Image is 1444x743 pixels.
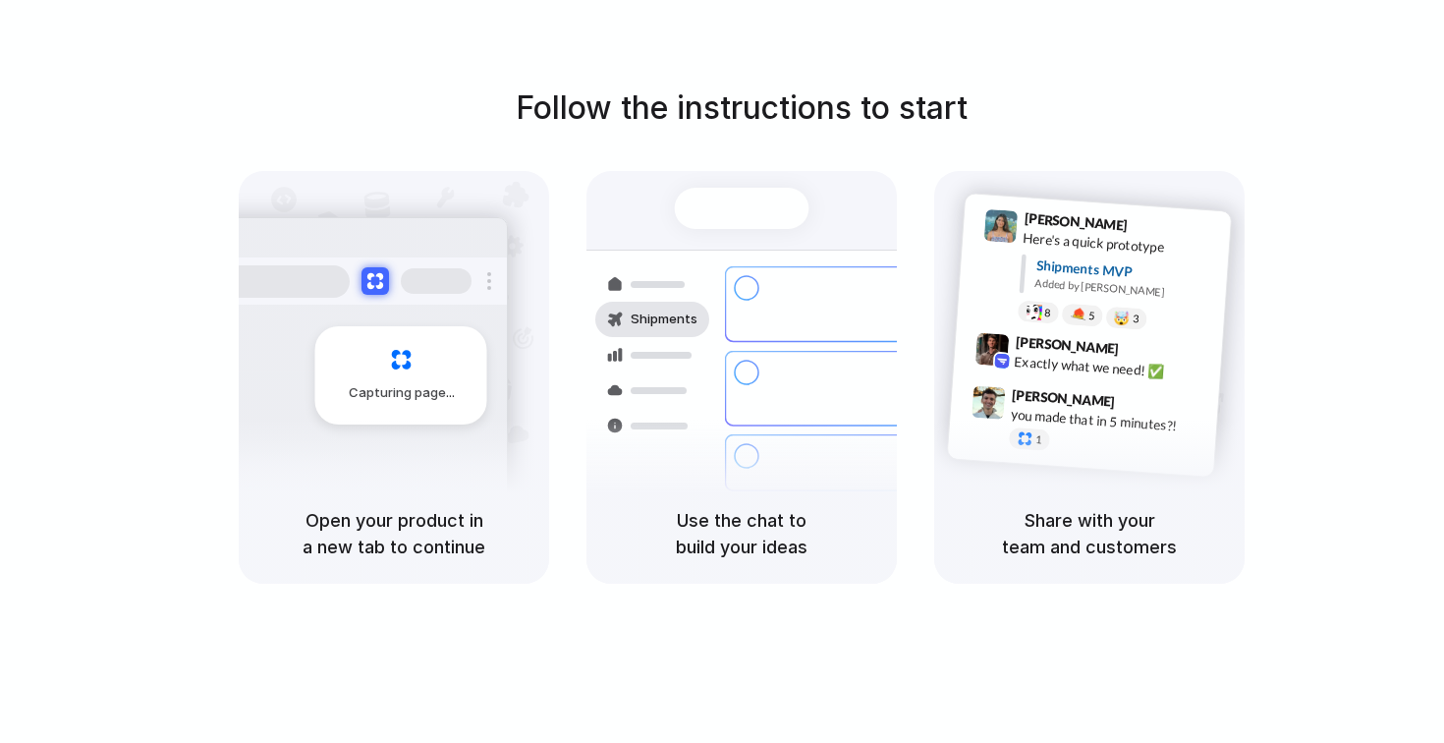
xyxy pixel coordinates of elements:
[262,507,526,560] h5: Open your product in a new tab to continue
[610,507,873,560] h5: Use the chat to build your ideas
[1134,217,1174,241] span: 9:41 AM
[631,310,697,329] span: Shipments
[1012,384,1116,413] span: [PERSON_NAME]
[1114,311,1131,325] div: 🤯
[349,383,458,403] span: Capturing page
[1133,314,1139,324] span: 3
[958,507,1221,560] h5: Share with your team and customers
[1010,404,1206,437] div: you made that in 5 minutes?!
[1044,308,1051,318] span: 8
[1088,311,1095,321] span: 5
[1015,331,1119,360] span: [PERSON_NAME]
[1034,275,1215,304] div: Added by [PERSON_NAME]
[1035,434,1042,445] span: 1
[1125,341,1165,365] span: 9:42 AM
[1014,352,1210,385] div: Exactly what we need! ✅
[516,85,968,132] h1: Follow the instructions to start
[1121,393,1161,417] span: 9:47 AM
[1035,256,1217,288] div: Shipments MVP
[1023,228,1219,261] div: Here's a quick prototype
[1024,207,1128,236] span: [PERSON_NAME]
